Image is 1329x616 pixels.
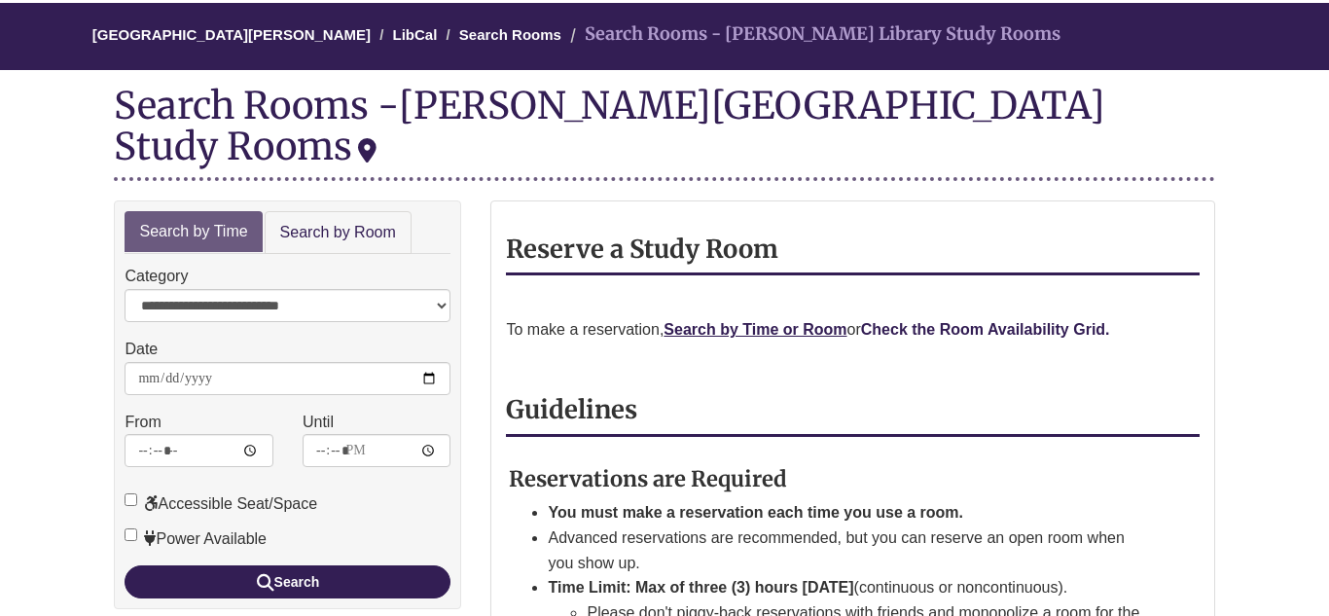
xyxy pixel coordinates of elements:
div: Search Rooms - [114,85,1214,180]
a: Search by Time [125,211,262,253]
label: Accessible Seat/Space [125,491,317,517]
button: Search [125,565,450,598]
p: To make a reservation, or [506,317,1199,343]
li: Search Rooms - [PERSON_NAME] Library Study Rooms [565,20,1060,49]
label: Category [125,264,188,289]
strong: Reserve a Study Room [506,234,778,265]
strong: Reservations are Required [509,465,787,492]
label: Date [125,337,158,362]
a: Search by Time or Room [664,321,846,338]
input: Accessible Seat/Space [125,493,137,506]
strong: Guidelines [506,394,637,425]
label: Until [303,410,334,435]
label: Power Available [125,526,267,552]
a: Check the Room Availability Grid. [861,321,1110,338]
a: Search Rooms [459,26,561,43]
li: Advanced reservations are recommended, but you can reserve an open room when you show up. [548,525,1152,575]
input: Power Available [125,528,137,541]
div: [PERSON_NAME][GEOGRAPHIC_DATA] Study Rooms [114,82,1105,169]
a: [GEOGRAPHIC_DATA][PERSON_NAME] [92,26,371,43]
label: From [125,410,161,435]
a: Search by Room [265,211,412,255]
nav: Breadcrumb [114,3,1214,70]
a: LibCal [392,26,437,43]
strong: Time Limit: Max of three (3) hours [DATE] [548,579,853,596]
strong: You must make a reservation each time you use a room. [548,504,963,521]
